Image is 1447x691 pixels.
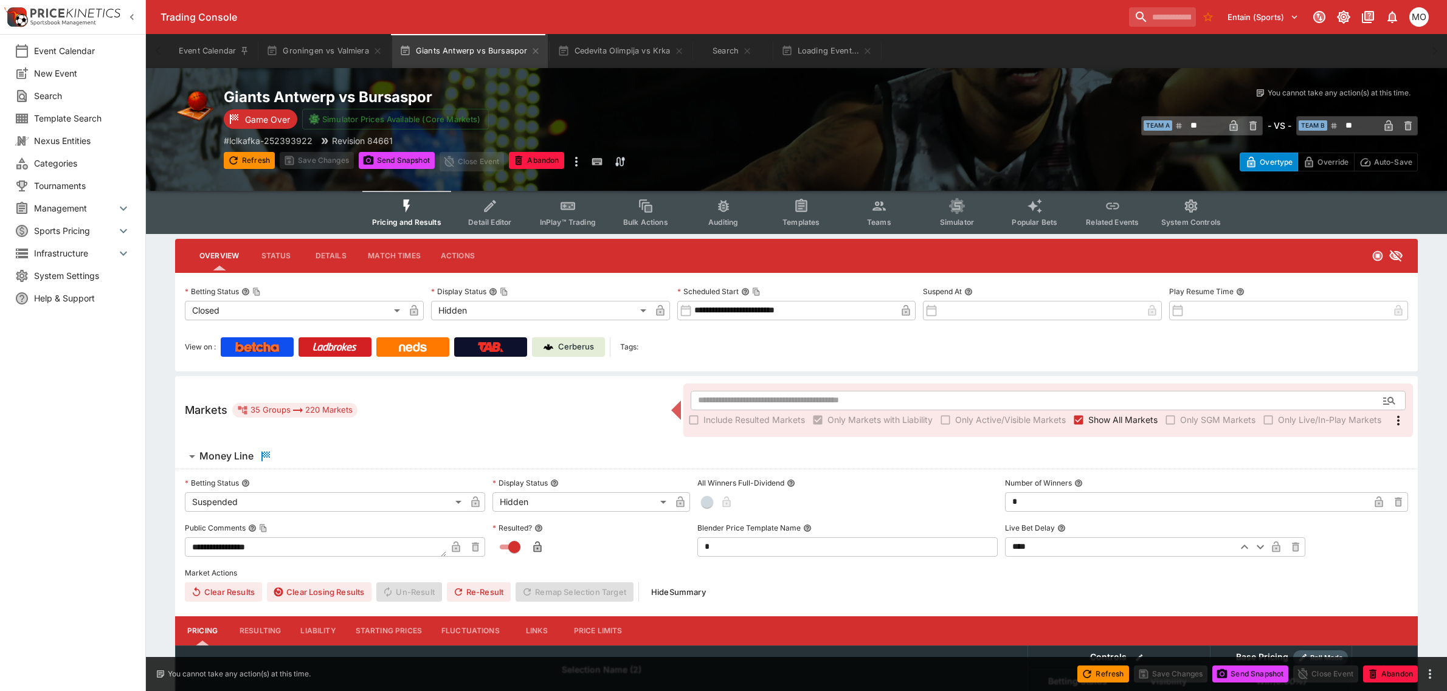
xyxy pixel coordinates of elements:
[224,88,821,106] h2: Copy To Clipboard
[532,337,605,357] a: Cerberus
[175,444,1418,469] button: Money Line
[774,34,880,68] button: Loading Event...
[34,89,131,102] span: Search
[241,479,250,487] button: Betting Status
[787,479,795,487] button: All Winners Full-Dividend
[1231,650,1293,665] div: Base Pricing
[677,286,739,297] p: Scheduled Start
[34,269,131,282] span: System Settings
[185,337,216,357] label: View on :
[478,342,503,352] img: TabNZ
[1391,413,1406,428] svg: More
[291,616,345,645] button: Liability
[235,342,279,352] img: Betcha
[940,218,974,227] span: Simulator
[346,616,432,645] button: Starting Prices
[175,616,230,645] button: Pricing
[230,616,291,645] button: Resulting
[399,342,426,352] img: Neds
[1236,287,1245,296] button: Play Resume Time
[544,342,553,352] img: Cerberus
[185,301,404,320] div: Closed
[431,286,486,297] p: Display Status
[1129,7,1196,27] input: search
[1354,153,1418,171] button: Auto-Save
[620,337,638,357] label: Tags:
[492,492,671,512] div: Hidden
[827,413,933,426] span: Only Markets with Liability
[185,492,466,512] div: Suspended
[500,287,508,296] button: Copy To Clipboard
[1240,153,1418,171] div: Start From
[4,5,28,29] img: PriceKinetics Logo
[509,616,564,645] button: Links
[1180,413,1255,426] span: Only SGM Markets
[376,582,441,602] span: Un-Result
[1005,478,1072,488] p: Number of Winners
[509,152,564,169] button: Abandon
[550,34,691,68] button: Cedevita Olimpija vs Krka
[509,154,564,166] span: Mark an event as closed and abandoned.
[867,218,891,227] span: Teams
[703,413,805,426] span: Include Resulted Markets
[245,113,290,126] p: Game Over
[1317,156,1349,168] p: Override
[1131,650,1147,665] button: Bulk edit
[782,218,820,227] span: Templates
[302,109,489,129] button: Simulator Prices Available (Core Markets)
[1372,250,1384,262] svg: Closed
[185,523,246,533] p: Public Comments
[1293,650,1348,665] div: Show/hide Price Roll mode configuration.
[534,524,543,532] button: Resulted?
[1005,523,1055,533] p: Live Bet Delay
[34,134,131,147] span: Nexus Entities
[34,224,116,237] span: Sports Pricing
[1357,6,1379,28] button: Documentation
[1144,120,1172,131] span: Team A
[447,582,511,602] button: Re-Result
[161,11,1124,24] div: Trading Console
[332,134,393,147] p: Revision 84661
[30,9,120,18] img: PriceKinetics
[199,450,254,462] h6: Money Line
[303,241,358,270] button: Details
[1374,156,1412,168] p: Auto-Save
[803,524,812,532] button: Blender Price Template Name
[492,523,532,533] p: Resulted?
[259,524,268,532] button: Copy To Clipboard
[1169,286,1234,297] p: Play Resume Time
[34,202,116,215] span: Management
[185,582,262,602] button: Clear Results
[644,582,713,602] button: HideSummary
[1363,667,1418,679] span: Mark an event as closed and abandoned.
[224,134,313,147] p: Copy To Clipboard
[1333,6,1355,28] button: Toggle light/dark mode
[392,34,548,68] button: Giants Antwerp vs Bursaspor
[1086,218,1139,227] span: Related Events
[550,479,559,487] button: Display Status
[1212,665,1288,682] button: Send Snapshot
[224,152,275,169] button: Refresh
[171,34,257,68] button: Event Calendar
[168,669,311,679] p: You cannot take any action(s) at this time.
[1378,390,1400,411] button: Open
[1409,7,1429,27] div: Mark O'Loughlan
[1299,120,1327,131] span: Team B
[1077,665,1128,682] button: Refresh
[34,247,116,260] span: Infrastructure
[708,218,738,227] span: Auditing
[752,287,761,296] button: Copy To Clipboard
[697,523,801,533] p: Blender Price Template Name
[540,218,596,227] span: InPlay™ Trading
[1423,667,1437,681] button: more
[430,241,485,270] button: Actions
[1297,153,1354,171] button: Override
[1363,665,1418,682] button: Abandon
[237,403,353,418] div: 35 Groups 220 Markets
[358,241,430,270] button: Match Times
[1057,524,1066,532] button: Live Bet Delay
[1161,218,1221,227] span: System Controls
[1088,413,1158,426] span: Show All Markets
[34,292,131,304] span: Help & Support
[30,20,96,26] img: Sportsbook Management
